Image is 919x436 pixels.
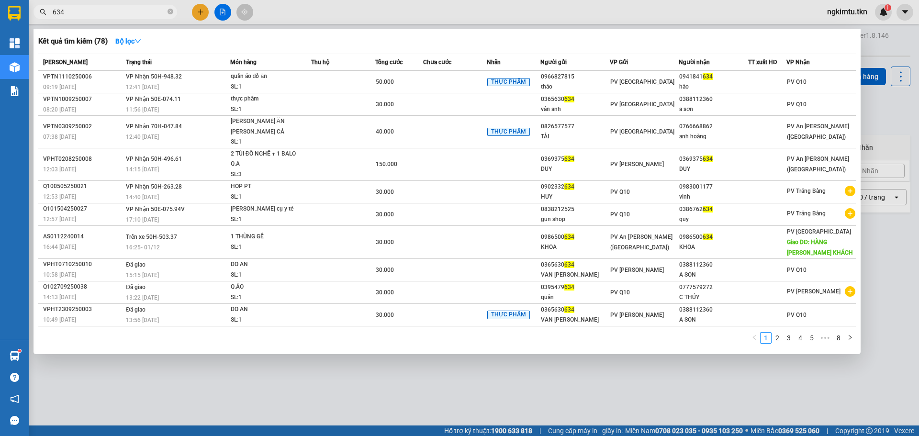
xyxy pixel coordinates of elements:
[126,194,159,201] span: 14:40 [DATE]
[564,306,574,313] span: 634
[126,106,159,113] span: 11:56 [DATE]
[43,181,123,191] div: Q100505250021
[43,193,76,200] span: 12:53 [DATE]
[231,116,303,137] div: [PERSON_NAME] ĂN [PERSON_NAME] CÁ
[541,132,609,142] div: TÀI
[231,71,303,82] div: quần áo đồ ăn
[43,134,76,140] span: 07:38 [DATE]
[231,181,303,192] div: HOP PT
[679,282,748,292] div: 0777579272
[43,282,123,292] div: Q102709250038
[311,59,329,66] span: Thu hộ
[679,154,748,164] div: 0369375
[610,312,664,318] span: PV [PERSON_NAME]
[376,312,394,318] span: 30.000
[231,315,303,325] div: SL: 1
[541,82,609,92] div: thảo
[231,104,303,115] div: SL: 1
[541,94,609,104] div: 0365630
[487,311,530,319] span: THỰC PHẨM
[230,59,257,66] span: Món hàng
[679,104,748,114] div: a sơn
[541,214,609,224] div: gun shop
[703,206,713,212] span: 634
[43,259,123,269] div: VPHT0710250010
[541,232,609,242] div: 0986500
[787,123,849,140] span: PV An [PERSON_NAME] ([GEOGRAPHIC_DATA])
[126,317,159,324] span: 13:56 [DATE]
[679,59,710,66] span: Người nhận
[126,216,159,223] span: 17:10 [DATE]
[679,270,748,280] div: A SON
[541,154,609,164] div: 0369375
[168,8,173,17] span: close-circle
[10,351,20,361] img: warehouse-icon
[760,332,772,344] li: 1
[376,211,394,218] span: 30.000
[541,315,609,325] div: VAN [PERSON_NAME]
[679,204,748,214] div: 0386762
[126,284,146,291] span: Đã giao
[53,7,166,17] input: Tìm tên, số ĐT hoặc mã đơn
[610,189,630,195] span: PV Q10
[43,244,76,250] span: 16:44 [DATE]
[679,192,748,202] div: vinh
[126,123,182,130] span: VP Nhận 70H-047.84
[845,286,855,297] span: plus-circle
[134,38,141,45] span: down
[807,333,817,343] a: 5
[541,292,609,302] div: quân
[564,156,574,162] span: 634
[126,294,159,301] span: 13:22 [DATE]
[231,204,303,214] div: [PERSON_NAME] cụ y té
[845,186,855,196] span: plus-circle
[749,332,760,344] button: left
[679,232,748,242] div: 0986500
[126,73,182,80] span: VP Nhận 50H-948.32
[231,149,303,169] div: 2 TÚI ĐỒ NGHỀ + 1 BALO Q.A
[610,211,630,218] span: PV Q10
[8,6,21,21] img: logo-vxr
[818,332,833,344] li: Next 5 Pages
[376,161,397,168] span: 150.000
[18,349,21,352] sup: 1
[10,62,20,72] img: warehouse-icon
[10,416,19,425] span: message
[43,122,123,132] div: VPTN0309250002
[541,204,609,214] div: 0838212525
[787,288,841,295] span: PV [PERSON_NAME]
[231,232,303,242] div: 1 THÙNG GẾ
[231,169,303,180] div: SL: 3
[564,284,574,291] span: 634
[772,332,783,344] li: 2
[126,261,146,268] span: Đã giao
[126,306,146,313] span: Đã giao
[126,244,160,251] span: 16:25 - 01/12
[126,96,181,102] span: VP Nhận 50E-074.11
[748,59,777,66] span: TT xuất HĐ
[376,128,394,135] span: 40.000
[126,183,182,190] span: VP Nhận 50H-263.28
[376,239,394,246] span: 30.000
[772,333,783,343] a: 2
[231,192,303,202] div: SL: 1
[783,332,795,344] li: 3
[679,164,748,174] div: DUY
[679,132,748,142] div: anh hoàng
[541,122,609,132] div: 0826577577
[679,260,748,270] div: 0388112360
[679,305,748,315] div: 0388112360
[43,216,76,223] span: 12:57 [DATE]
[795,332,806,344] li: 4
[43,84,76,90] span: 09:19 [DATE]
[610,101,674,108] span: PV [GEOGRAPHIC_DATA]
[564,261,574,268] span: 634
[541,104,609,114] div: vân anh
[787,188,826,194] span: PV Trảng Bàng
[231,94,303,104] div: thực phẩm
[43,271,76,278] span: 10:58 [DATE]
[43,316,76,323] span: 10:49 [DATE]
[487,128,530,136] span: THỰC PHẨM
[126,166,159,173] span: 14:15 [DATE]
[610,78,674,85] span: PV [GEOGRAPHIC_DATA]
